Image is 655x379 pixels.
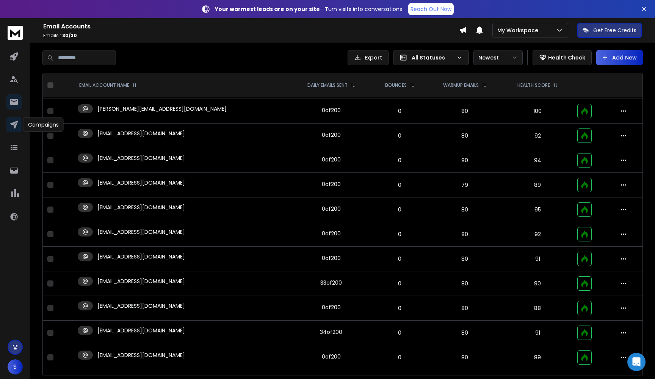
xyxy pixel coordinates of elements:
div: 0 of 200 [322,254,341,262]
p: [EMAIL_ADDRESS][DOMAIN_NAME] [97,302,185,310]
td: 92 [502,222,573,247]
div: 0 of 200 [322,230,341,237]
span: 30 / 30 [62,32,77,39]
p: HEALTH SCORE [517,82,550,88]
p: 0 [376,329,423,337]
p: 0 [376,107,423,115]
div: 0 of 200 [322,180,341,188]
p: All Statuses [412,54,453,61]
td: 89 [502,345,573,370]
div: EMAIL ACCOUNT NAME [79,82,137,88]
div: Open Intercom Messenger [627,353,646,371]
p: Emails : [43,33,459,39]
p: DAILY EMAILS SENT [307,82,348,88]
td: 80 [428,321,502,345]
button: S [8,359,23,374]
button: Export [348,50,389,65]
p: Get Free Credits [593,27,636,34]
p: 0 [376,206,423,213]
a: Reach Out Now [408,3,454,15]
td: 91 [502,321,573,345]
td: 80 [428,296,502,321]
td: 80 [428,271,502,296]
p: [EMAIL_ADDRESS][DOMAIN_NAME] [97,154,185,162]
td: 80 [428,99,502,124]
p: [EMAIL_ADDRESS][DOMAIN_NAME] [97,327,185,334]
td: 80 [428,148,502,173]
div: 0 of 200 [322,131,341,139]
p: 0 [376,304,423,312]
p: – Turn visits into conversations [215,5,402,13]
button: Get Free Credits [577,23,642,38]
p: [EMAIL_ADDRESS][DOMAIN_NAME] [97,204,185,211]
td: 80 [428,222,502,247]
td: 88 [502,296,573,321]
td: 91 [502,247,573,271]
div: 0 of 200 [322,156,341,163]
div: Campaigns [23,117,64,132]
p: 0 [376,354,423,361]
p: [PERSON_NAME][EMAIL_ADDRESS][DOMAIN_NAME] [97,105,227,113]
p: WARMUP EMAILS [443,82,479,88]
td: 80 [428,247,502,271]
p: 0 [376,157,423,164]
td: 80 [428,197,502,222]
div: 0 of 200 [322,106,341,114]
div: 0 of 200 [322,205,341,213]
td: 95 [502,197,573,222]
div: 34 of 200 [320,328,342,336]
h1: Email Accounts [43,22,459,31]
p: 0 [376,181,423,189]
td: 90 [502,271,573,296]
div: 0 of 200 [322,304,341,311]
td: 94 [502,148,573,173]
button: Newest [473,50,523,65]
p: [EMAIL_ADDRESS][DOMAIN_NAME] [97,253,185,260]
div: 33 of 200 [320,279,342,287]
p: [EMAIL_ADDRESS][DOMAIN_NAME] [97,179,185,186]
td: 92 [502,124,573,148]
strong: Your warmest leads are on your site [215,5,320,13]
p: 0 [376,280,423,287]
p: 0 [376,255,423,263]
p: 0 [376,132,423,139]
p: Health Check [548,54,585,61]
td: 80 [428,345,502,370]
p: Reach Out Now [411,5,451,13]
div: 0 of 200 [322,353,341,360]
p: BOUNCES [385,82,407,88]
td: 89 [502,173,573,197]
td: 100 [502,99,573,124]
button: Add New [596,50,643,65]
p: [EMAIL_ADDRESS][DOMAIN_NAME] [97,228,185,236]
p: [EMAIL_ADDRESS][DOMAIN_NAME] [97,130,185,137]
p: [EMAIL_ADDRESS][DOMAIN_NAME] [97,351,185,359]
img: logo [8,26,23,40]
td: 80 [428,124,502,148]
p: 0 [376,230,423,238]
button: Health Check [533,50,592,65]
td: 79 [428,173,502,197]
p: [EMAIL_ADDRESS][DOMAIN_NAME] [97,277,185,285]
p: My Workspace [497,27,541,34]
